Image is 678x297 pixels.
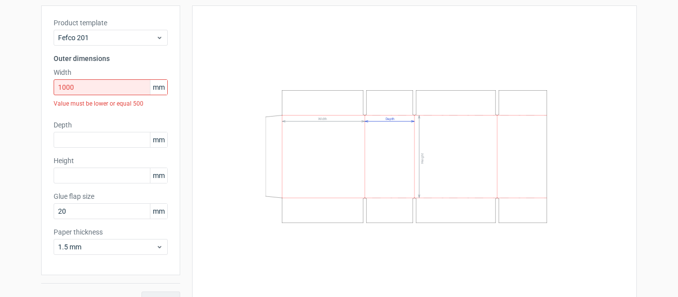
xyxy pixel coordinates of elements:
span: 1.5 mm [58,242,156,252]
label: Paper thickness [54,227,168,237]
span: Fefco 201 [58,33,156,43]
span: mm [150,132,167,147]
text: Height [420,153,424,164]
label: Width [54,67,168,77]
span: mm [150,168,167,183]
text: Depth [386,117,395,121]
span: mm [150,204,167,219]
label: Depth [54,120,168,130]
label: Glue flap size [54,191,168,201]
span: mm [150,80,167,95]
label: Height [54,156,168,166]
label: Product template [54,18,168,28]
div: Value must be lower or equal 500 [54,95,168,112]
text: Width [318,117,327,121]
h3: Outer dimensions [54,54,168,63]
